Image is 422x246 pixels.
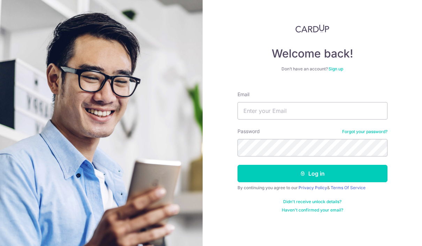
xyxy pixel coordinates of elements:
[282,207,343,213] a: Haven't confirmed your email?
[331,185,366,190] a: Terms Of Service
[238,47,387,61] h4: Welcome back!
[299,185,327,190] a: Privacy Policy
[238,102,387,120] input: Enter your Email
[295,24,330,33] img: CardUp Logo
[238,66,387,72] div: Don’t have an account?
[238,91,249,98] label: Email
[238,185,387,191] div: By continuing you agree to our &
[283,199,341,205] a: Didn't receive unlock details?
[238,128,260,135] label: Password
[342,129,387,134] a: Forgot your password?
[238,165,387,182] button: Log in
[329,66,343,71] a: Sign up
